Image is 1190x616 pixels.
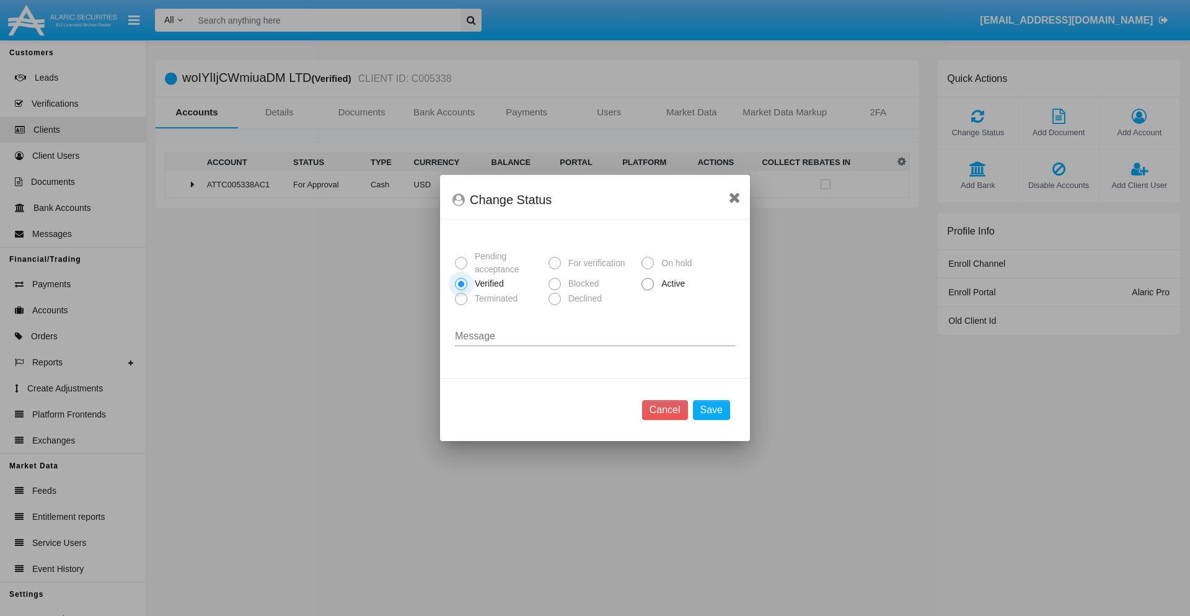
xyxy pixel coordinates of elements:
span: Declined [561,292,605,305]
span: Active [654,277,688,290]
span: Terminated [467,292,521,305]
div: Change Status [452,190,738,210]
span: Verified [467,277,507,290]
span: Pending acceptance [467,250,544,276]
span: For verification [561,257,628,270]
button: Save [693,400,730,420]
span: On hold [654,257,695,270]
button: Cancel [642,400,688,420]
span: Blocked [561,277,602,290]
